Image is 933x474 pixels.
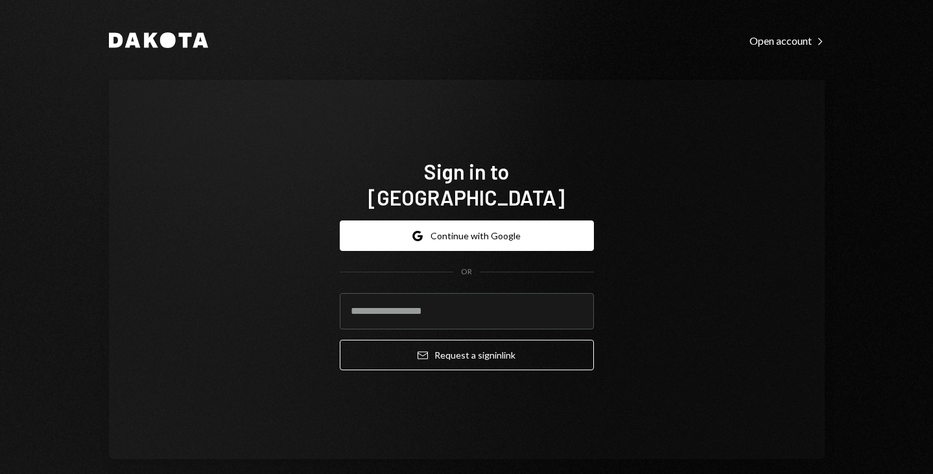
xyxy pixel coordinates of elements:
[340,220,594,251] button: Continue with Google
[340,340,594,370] button: Request a signinlink
[340,158,594,210] h1: Sign in to [GEOGRAPHIC_DATA]
[461,267,472,278] div: OR
[750,33,825,47] a: Open account
[750,34,825,47] div: Open account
